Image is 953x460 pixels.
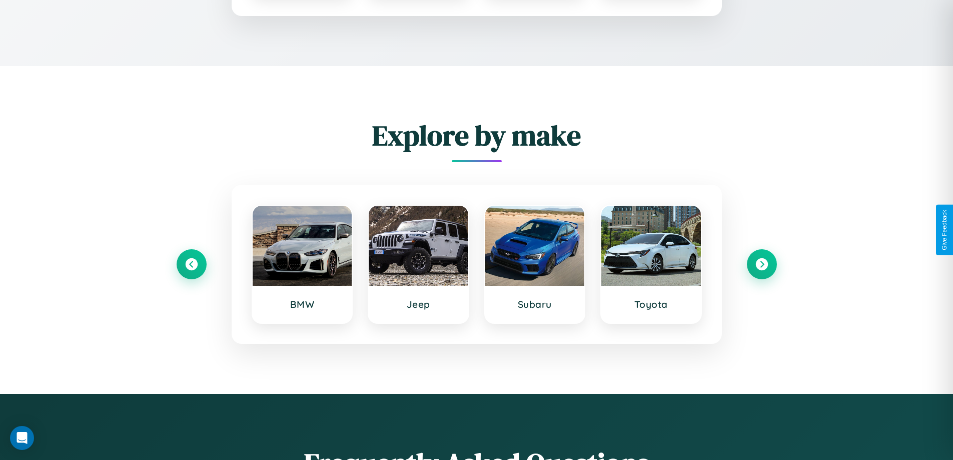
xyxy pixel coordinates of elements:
h3: Jeep [379,298,458,310]
h3: Subaru [495,298,575,310]
h2: Explore by make [177,116,777,155]
h3: BMW [263,298,342,310]
h3: Toyota [611,298,691,310]
div: Give Feedback [941,210,948,250]
div: Open Intercom Messenger [10,426,34,450]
